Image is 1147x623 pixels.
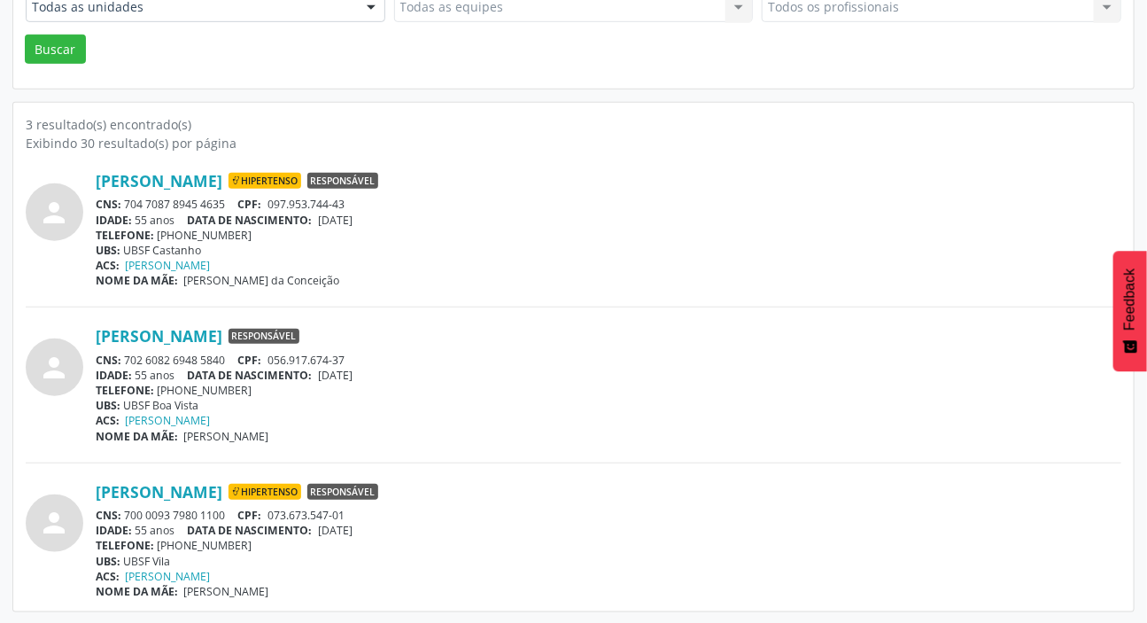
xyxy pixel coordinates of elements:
[96,482,222,502] a: [PERSON_NAME]
[238,508,262,523] span: CPF:
[39,507,71,539] i: person
[96,197,1121,212] div: 704 7087 8945 4635
[96,523,132,538] span: IDADE:
[318,213,353,228] span: [DATE]
[96,538,154,553] span: TELEFONE:
[96,213,132,228] span: IDADE:
[126,413,211,428] a: [PERSON_NAME]
[96,584,178,599] span: NOME DA MÃE:
[96,197,121,212] span: CNS:
[96,243,120,258] span: UBS:
[238,353,262,368] span: CPF:
[96,228,154,243] span: TELEFONE:
[307,484,378,500] span: Responsável
[96,368,132,383] span: IDADE:
[96,326,222,346] a: [PERSON_NAME]
[96,523,1121,538] div: 55 anos
[96,569,120,584] span: ACS:
[126,258,211,273] a: [PERSON_NAME]
[188,368,313,383] span: DATA DE NASCIMENTO:
[267,508,345,523] span: 073.673.547-01
[25,35,86,65] button: Buscar
[26,134,1121,152] div: Exibindo 30 resultado(s) por página
[229,484,301,500] span: Hipertenso
[96,413,120,428] span: ACS:
[318,523,353,538] span: [DATE]
[96,508,121,523] span: CNS:
[184,429,269,444] span: [PERSON_NAME]
[96,353,121,368] span: CNS:
[267,197,345,212] span: 097.953.744-43
[96,508,1121,523] div: 700 0093 7980 1100
[96,228,1121,243] div: [PHONE_NUMBER]
[184,584,269,599] span: [PERSON_NAME]
[188,213,313,228] span: DATA DE NASCIMENTO:
[229,329,299,345] span: Responsável
[39,352,71,384] i: person
[96,171,222,191] a: [PERSON_NAME]
[96,554,120,569] span: UBS:
[184,273,340,288] span: [PERSON_NAME] da Conceição
[96,554,1121,569] div: UBSF Vila
[188,523,313,538] span: DATA DE NASCIMENTO:
[267,353,345,368] span: 056.917.674-37
[96,258,120,273] span: ACS:
[1113,251,1147,371] button: Feedback - Mostrar pesquisa
[96,273,178,288] span: NOME DA MÃE:
[96,429,178,444] span: NOME DA MÃE:
[96,243,1121,258] div: UBSF Castanho
[229,173,301,189] span: Hipertenso
[96,368,1121,383] div: 55 anos
[96,383,154,398] span: TELEFONE:
[1122,269,1138,331] span: Feedback
[96,353,1121,368] div: 702 6082 6948 5840
[96,383,1121,398] div: [PHONE_NUMBER]
[96,398,120,413] span: UBS:
[96,213,1121,228] div: 55 anos
[307,173,378,189] span: Responsável
[126,569,211,584] a: [PERSON_NAME]
[26,115,1121,134] div: 3 resultado(s) encontrado(s)
[238,197,262,212] span: CPF:
[96,398,1121,413] div: UBSF Boa Vista
[96,538,1121,553] div: [PHONE_NUMBER]
[39,197,71,229] i: person
[318,368,353,383] span: [DATE]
